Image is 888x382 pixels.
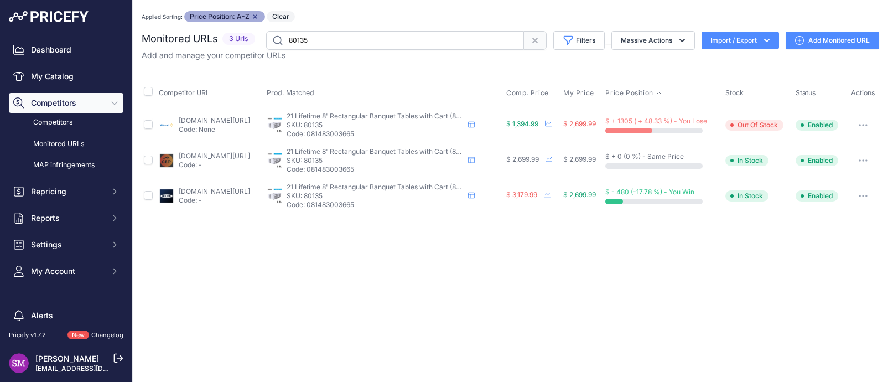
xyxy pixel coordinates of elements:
[287,200,464,209] p: Code: 081483003665
[287,147,507,156] span: 21 Lifetime 8' Rectangular Banquet Tables with Cart (80135 and 80136)
[796,155,838,166] span: Enabled
[9,156,123,175] a: MAP infringements
[287,165,464,174] p: Code: 081483003665
[605,188,694,196] span: $ - 480 (-17.78 %) - You Win
[267,89,314,97] span: Prod. Matched
[9,208,123,228] button: Reports
[184,11,265,22] span: Price Position: A-Z
[9,113,123,132] a: Competitors
[142,50,285,61] p: Add and manage your competitor URLs
[287,112,507,120] span: 21 Lifetime 8' Rectangular Banquet Tables with Cart (80135 and 80136)
[179,152,250,160] a: [DOMAIN_NAME][URL]
[563,89,596,97] button: My Price
[605,89,662,97] button: Price Position
[9,40,123,368] nav: Sidebar
[553,31,605,50] button: Filters
[31,213,103,224] span: Reports
[702,32,779,49] button: Import / Export
[851,89,875,97] span: Actions
[9,306,123,326] a: Alerts
[31,239,103,250] span: Settings
[563,89,594,97] span: My Price
[266,31,524,50] input: Search
[179,196,250,205] p: Code: -
[796,89,816,97] span: Status
[9,11,89,22] img: Pricefy Logo
[9,40,123,60] a: Dashboard
[506,155,539,163] span: $ 2,699.99
[287,192,464,200] p: SKU: 80135
[287,121,464,130] p: SKU: 80135
[31,266,103,277] span: My Account
[9,135,123,154] a: Monitored URLs
[67,331,89,340] span: New
[786,32,879,49] a: Add Monitored URL
[725,190,768,202] span: In Stock
[563,155,596,163] span: $ 2,699.99
[506,120,538,128] span: $ 1,394.99
[287,183,507,191] span: 21 Lifetime 8' Rectangular Banquet Tables with Cart (80135 and 80136)
[287,130,464,138] p: Code: 081483003665
[35,364,151,373] a: [EMAIL_ADDRESS][DOMAIN_NAME]
[142,31,218,47] h2: Monitored URLs
[179,161,250,169] p: Code: -
[605,117,707,125] span: $ + 1305 ( + 48.33 %) - You Lose
[142,13,183,20] small: Applied Sorting:
[179,125,250,134] p: Code: None
[179,187,250,195] a: [DOMAIN_NAME][URL]
[796,190,838,202] span: Enabled
[9,182,123,202] button: Repricing
[222,33,255,45] span: 3 Urls
[605,89,653,97] span: Price Position
[563,120,596,128] span: $ 2,699.99
[725,155,768,166] span: In Stock
[31,186,103,197] span: Repricing
[9,93,123,113] button: Competitors
[9,331,46,340] div: Pricefy v1.7.2
[725,120,783,131] span: Out Of Stock
[506,89,551,97] button: Comp. Price
[159,89,210,97] span: Competitor URL
[31,97,103,109] span: Competitors
[506,89,549,97] span: Comp. Price
[91,331,123,339] a: Changelog
[9,235,123,255] button: Settings
[725,89,744,97] span: Stock
[605,152,684,161] span: $ + 0 (0 %) - Same Price
[287,156,464,165] p: SKU: 80135
[267,11,295,22] button: Clear
[611,31,695,50] button: Massive Actions
[9,66,123,86] a: My Catalog
[796,120,838,131] span: Enabled
[179,116,250,125] a: [DOMAIN_NAME][URL]
[35,354,99,363] a: [PERSON_NAME]
[9,261,123,281] button: My Account
[563,190,596,199] span: $ 2,699.99
[506,190,537,199] span: $ 3,179.99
